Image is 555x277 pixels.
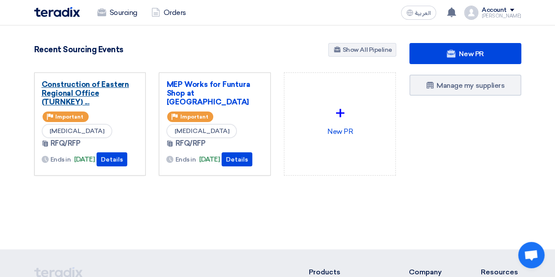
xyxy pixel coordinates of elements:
a: Show All Pipeline [328,43,396,57]
span: [DATE] [74,155,95,165]
h4: Recent Sourcing Events [34,45,123,54]
a: MEP Works for Funtura Shop at [GEOGRAPHIC_DATA] [166,80,263,106]
span: Important [55,114,83,120]
button: العربية [401,6,436,20]
span: RFQ/RFP [50,138,81,149]
a: Manage my suppliers [409,75,521,96]
span: Important [180,114,208,120]
button: Details [97,152,127,166]
span: New PR [459,50,483,58]
span: Ends in [175,155,196,164]
div: [PERSON_NAME] [482,14,521,18]
div: New PR [291,80,388,157]
span: [DATE] [199,155,220,165]
img: Teradix logo [34,7,80,17]
span: [MEDICAL_DATA] [166,124,237,138]
a: Orders [144,3,193,22]
span: [MEDICAL_DATA] [42,124,112,138]
span: Ends in [50,155,71,164]
a: Construction of Eastern Regional Office (TURNKEY) ... [42,80,139,106]
a: Open chat [518,242,544,268]
span: العربية [415,10,431,16]
a: Sourcing [90,3,144,22]
div: + [291,100,388,126]
button: Details [222,152,252,166]
div: Account [482,7,507,14]
span: RFQ/RFP [175,138,205,149]
img: profile_test.png [464,6,478,20]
